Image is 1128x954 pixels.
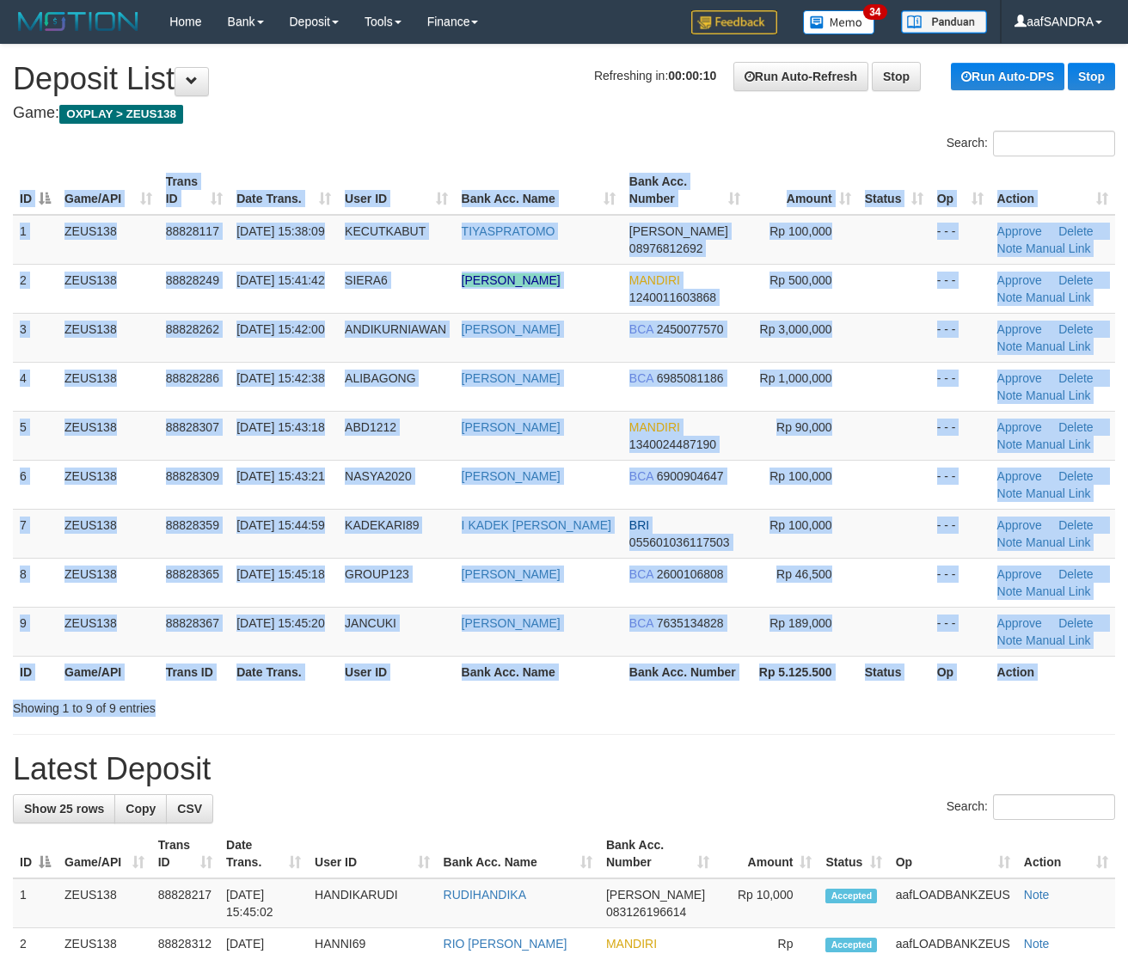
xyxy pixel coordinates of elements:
span: MANDIRI [629,420,680,434]
a: [PERSON_NAME] [462,420,561,434]
span: BCA [629,371,653,385]
a: Note [997,339,1023,353]
span: BCA [629,322,653,336]
td: - - - [930,313,990,362]
span: 88828365 [166,567,219,581]
a: Manual Link [1026,242,1091,255]
span: KADEKARI89 [345,518,419,532]
th: Date Trans.: activate to sort column ascending [230,166,338,215]
a: Delete [1058,273,1093,287]
span: Accepted [825,889,877,903]
a: [PERSON_NAME] [462,371,561,385]
span: 88828367 [166,616,219,630]
span: Rp 189,000 [769,616,831,630]
a: [PERSON_NAME] [462,567,561,581]
span: 88828286 [166,371,219,385]
span: [DATE] 15:43:18 [236,420,324,434]
a: Show 25 rows [13,794,115,823]
span: Show 25 rows [24,802,104,816]
th: Op: activate to sort column ascending [930,166,990,215]
a: Approve [997,420,1042,434]
img: MOTION_logo.png [13,9,144,34]
th: Bank Acc. Number: activate to sort column ascending [622,166,747,215]
span: 88828359 [166,518,219,532]
span: 88828309 [166,469,219,483]
td: [DATE] 15:45:02 [219,878,308,928]
a: Approve [997,371,1042,385]
td: 2 [13,264,58,313]
span: 88828117 [166,224,219,238]
th: Trans ID: activate to sort column ascending [159,166,230,215]
a: Delete [1058,322,1093,336]
td: 8 [13,558,58,607]
span: 88828262 [166,322,219,336]
label: Search: [947,131,1115,156]
a: Note [1024,888,1050,902]
a: Note [997,388,1023,402]
td: ZEUS138 [58,460,159,509]
a: Manual Link [1026,535,1091,549]
th: Op [930,656,990,688]
th: Action: activate to sort column ascending [1017,829,1115,878]
td: ZEUS138 [58,607,159,656]
a: Delete [1058,616,1093,630]
a: Note [997,437,1023,451]
a: Note [997,486,1023,500]
span: Copy 055601036117503 to clipboard [629,535,730,549]
th: ID [13,656,58,688]
td: ZEUS138 [58,411,159,460]
td: - - - [930,362,990,411]
a: Manual Link [1026,486,1091,500]
a: Delete [1058,518,1093,532]
span: Rp 100,000 [769,224,831,238]
a: [PERSON_NAME] [462,322,561,336]
a: Note [997,242,1023,255]
td: 5 [13,411,58,460]
td: ZEUS138 [58,558,159,607]
span: [DATE] 15:41:42 [236,273,324,287]
th: Date Trans. [230,656,338,688]
span: Copy [126,802,156,816]
a: I KADEK [PERSON_NAME] [462,518,611,532]
th: User ID: activate to sort column ascending [338,166,455,215]
td: 9 [13,607,58,656]
span: CSV [177,802,202,816]
th: ID: activate to sort column descending [13,829,58,878]
td: - - - [930,607,990,656]
span: ALIBAGONG [345,371,415,385]
th: Bank Acc. Name [455,656,622,688]
span: Rp 1,000,000 [760,371,832,385]
a: Approve [997,567,1042,581]
th: User ID: activate to sort column ascending [308,829,436,878]
span: Copy 1240011603868 to clipboard [629,290,716,304]
img: panduan.png [901,10,987,34]
th: Game/API: activate to sort column ascending [58,829,151,878]
th: Status [858,656,930,688]
td: - - - [930,215,990,265]
a: Approve [997,322,1042,336]
th: Game/API: activate to sort column ascending [58,166,159,215]
input: Search: [993,131,1115,156]
span: NASYA2020 [345,469,412,483]
a: Manual Link [1026,388,1091,402]
strong: 00:00:10 [668,69,716,83]
td: 7 [13,509,58,558]
div: Showing 1 to 9 of 9 entries [13,693,457,717]
a: Delete [1058,567,1093,581]
th: Status: activate to sort column ascending [818,829,888,878]
th: ID: activate to sort column descending [13,166,58,215]
a: Stop [872,62,921,91]
a: Note [997,290,1023,304]
span: Copy 7635134828 to clipboard [657,616,724,630]
span: 88828307 [166,420,219,434]
th: Bank Acc. Number [622,656,747,688]
span: Copy 6985081186 to clipboard [657,371,724,385]
td: 1 [13,878,58,928]
span: JANCUKI [345,616,396,630]
span: BCA [629,469,653,483]
a: Run Auto-DPS [951,63,1064,90]
span: MANDIRI [606,937,657,951]
th: Bank Acc. Name: activate to sort column ascending [455,166,622,215]
td: ZEUS138 [58,215,159,265]
a: Run Auto-Refresh [733,62,868,91]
